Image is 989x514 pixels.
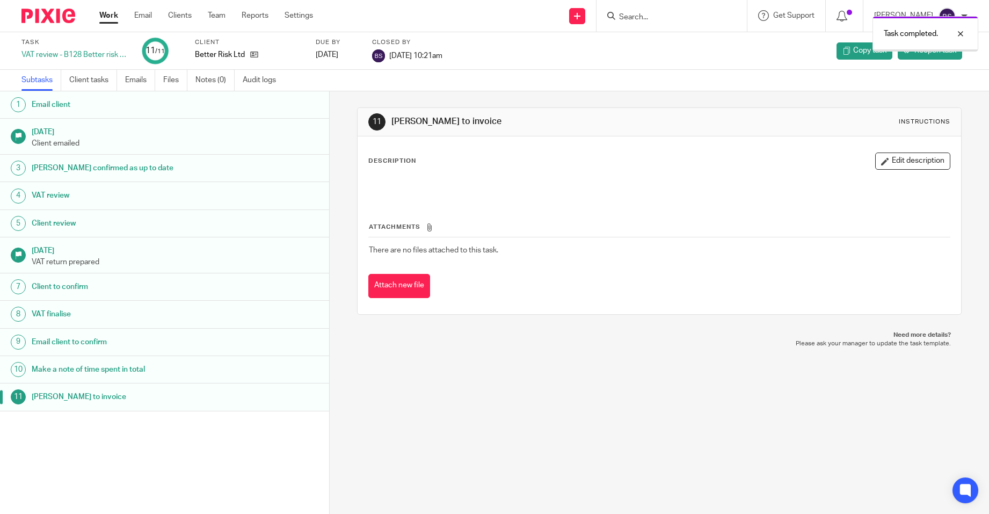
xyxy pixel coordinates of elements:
[11,97,26,112] div: 1
[884,28,938,39] p: Task completed.
[21,9,75,23] img: Pixie
[32,124,318,137] h1: [DATE]
[316,49,359,60] div: [DATE]
[32,97,223,113] h1: Email client
[32,243,318,256] h1: [DATE]
[32,279,223,295] h1: Client to confirm
[21,70,61,91] a: Subtasks
[32,215,223,231] h1: Client review
[368,331,951,339] p: Need more details?
[32,361,223,378] h1: Make a note of time spent in total
[11,189,26,204] div: 4
[11,161,26,176] div: 3
[316,38,359,47] label: Due by
[11,307,26,322] div: 8
[32,160,223,176] h1: [PERSON_NAME] confirmed as up to date
[11,335,26,350] div: 9
[146,45,165,57] div: 11
[155,48,165,54] small: /11
[21,49,129,60] div: VAT review - B128 Better risk Ltd - sage
[69,70,117,91] a: Client tasks
[11,216,26,231] div: 5
[11,279,26,294] div: 7
[168,10,192,21] a: Clients
[391,116,682,127] h1: [PERSON_NAME] to invoice
[372,38,442,47] label: Closed by
[369,224,420,230] span: Attachments
[99,10,118,21] a: Work
[242,10,268,21] a: Reports
[195,38,302,47] label: Client
[285,10,313,21] a: Settings
[372,49,385,62] img: svg%3E
[32,138,318,149] p: Client emailed
[21,38,129,47] label: Task
[875,153,950,170] button: Edit description
[163,70,187,91] a: Files
[368,113,386,131] div: 11
[32,257,318,267] p: VAT return prepared
[243,70,284,91] a: Audit logs
[195,70,235,91] a: Notes (0)
[195,49,245,60] p: Better Risk Ltd
[32,187,223,204] h1: VAT review
[368,157,416,165] p: Description
[11,362,26,377] div: 10
[32,306,223,322] h1: VAT finalise
[368,339,951,348] p: Please ask your manager to update the task template.
[389,52,442,59] span: [DATE] 10:21am
[369,247,498,254] span: There are no files attached to this task.
[11,389,26,404] div: 11
[32,389,223,405] h1: [PERSON_NAME] to invoice
[939,8,956,25] img: svg%3E
[32,334,223,350] h1: Email client to confirm
[125,70,155,91] a: Emails
[134,10,152,21] a: Email
[208,10,226,21] a: Team
[368,274,430,298] button: Attach new file
[899,118,950,126] div: Instructions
